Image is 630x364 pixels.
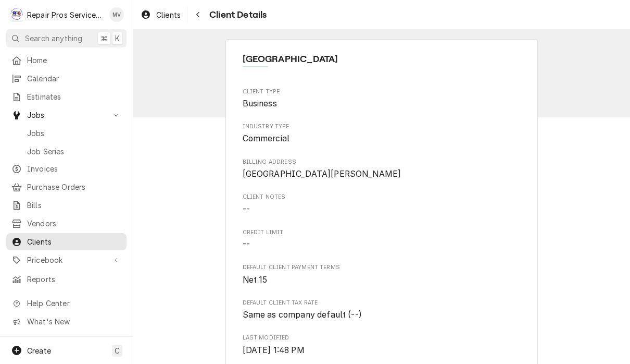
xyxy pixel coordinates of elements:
a: Estimates [6,88,127,105]
span: Default Client Tax Rate [243,299,521,307]
a: Go to What's New [6,313,127,330]
span: Default Client Payment Terms [243,263,521,272]
span: -- [243,204,250,214]
span: [DATE] 1:48 PM [243,345,305,355]
span: Search anything [25,33,82,44]
span: Vendors [27,218,121,229]
div: Default Client Payment Terms [243,263,521,286]
a: Purchase Orders [6,178,127,196]
span: Default Client Tax Rate [243,309,521,321]
span: Client Type [243,88,521,96]
a: Go to Help Center [6,295,127,312]
span: Billing Address [243,168,521,180]
span: C [115,345,120,356]
a: Clients [136,6,185,23]
span: Purchase Orders [27,181,121,192]
div: Default Client Tax Rate [243,299,521,321]
span: Jobs [27,128,121,139]
span: Billing Address [243,158,521,166]
span: Same as company default (--) [243,310,362,320]
span: Industry Type [243,123,521,131]
a: Home [6,52,127,69]
span: Job Series [27,146,121,157]
div: Last Modified [243,334,521,356]
span: Industry Type [243,132,521,145]
a: Jobs [6,125,127,142]
div: Client Notes [243,193,521,215]
span: What's New [27,316,120,327]
span: Jobs [27,110,106,120]
a: Calendar [6,70,127,87]
div: Billing Address [243,158,521,180]
div: Client Type [243,88,521,110]
span: Credit Limit [243,228,521,237]
div: Client Information [243,52,521,75]
span: Name [243,52,521,66]
button: Navigate back [190,6,206,23]
span: Commercial [243,134,290,143]
div: Repair Pros Services Inc [27,9,104,20]
a: Job Series [6,143,127,160]
span: Create [27,346,51,355]
span: Net 15 [243,275,268,285]
button: Search anything⌘K [6,29,127,47]
span: Last Modified [243,334,521,342]
div: Repair Pros Services Inc's Avatar [9,7,24,22]
span: Clients [27,236,121,247]
span: Invoices [27,163,121,174]
span: Credit Limit [243,238,521,251]
span: Clients [156,9,181,20]
span: Home [27,55,121,66]
div: Credit Limit [243,228,521,251]
span: K [115,33,120,44]
a: Bills [6,197,127,214]
span: Client Type [243,98,521,110]
div: Industry Type [243,123,521,145]
a: Vendors [6,215,127,232]
a: Clients [6,233,127,250]
span: Calendar [27,73,121,84]
span: Default Client Payment Terms [243,274,521,286]
span: Help Center [27,298,120,309]
span: Business [243,99,277,108]
a: Go to Jobs [6,106,127,124]
a: Go to Pricebook [6,251,127,269]
span: ⌘ [100,33,108,44]
div: R [9,7,24,22]
span: Pricebook [27,254,106,265]
span: Estimates [27,91,121,102]
span: Reports [27,274,121,285]
span: [GEOGRAPHIC_DATA][PERSON_NAME] [243,169,401,179]
span: Last Modified [243,344,521,357]
span: Client Notes [243,193,521,201]
div: MV [109,7,124,22]
div: Mindy Volker's Avatar [109,7,124,22]
span: -- [243,239,250,249]
a: Invoices [6,160,127,177]
span: Client Notes [243,203,521,216]
span: Client Details [206,8,267,22]
span: Bills [27,200,121,211]
a: Reports [6,271,127,288]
